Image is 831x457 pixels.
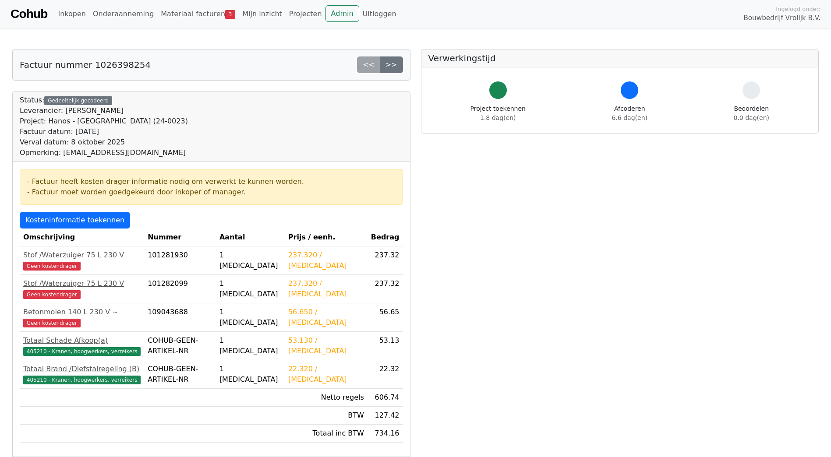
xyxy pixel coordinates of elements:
[23,307,141,328] a: Betonmolen 140 L 230 V ~Geen kostendrager
[612,104,647,123] div: Afcoderen
[20,148,188,158] div: Opmerking: [EMAIL_ADDRESS][DOMAIN_NAME]
[734,114,769,121] span: 0.0 dag(en)
[144,332,216,360] td: COHUB-GEEN-ARTIKEL-NR
[219,335,281,356] div: 1 [MEDICAL_DATA]
[54,5,89,23] a: Inkopen
[27,176,396,187] div: - Factuur heeft kosten drager informatie nodig om verwerkt te kunnen worden.
[23,335,141,356] a: Totaal Schade Afkoop(a)405210 - Kranen, hoogwerkers, verreikers
[219,278,281,299] div: 1 [MEDICAL_DATA]
[368,332,403,360] td: 53.13
[23,262,81,271] span: Geen kostendrager
[368,360,403,389] td: 22.32
[144,246,216,275] td: 101281930
[285,425,368,443] td: Totaal inc BTW
[285,389,368,407] td: Netto regels
[23,364,141,385] a: Totaal Brand /Diefstalregeling (B)405210 - Kranen, hoogwerkers, verreikers
[20,212,130,228] a: Kosteninformatie toekennen
[743,13,820,23] span: Bouwbedrijf Vrolijk B.V.
[144,228,216,246] th: Nummer
[216,228,285,246] th: Aantal
[20,137,188,148] div: Verval datum: 8 oktober 2025
[23,376,141,384] span: 405210 - Kranen, hoogwerkers, verreikers
[23,290,81,299] span: Geen kostendrager
[288,364,364,385] div: 22.320 / [MEDICAL_DATA]
[89,5,157,23] a: Onderaanneming
[23,278,141,289] div: Stof /Waterzuiger 75 L 230 V
[359,5,400,23] a: Uitloggen
[239,5,286,23] a: Mijn inzicht
[612,114,647,121] span: 6.6 dag(en)
[325,5,359,22] a: Admin
[288,307,364,328] div: 56.650 / [MEDICAL_DATA]
[144,275,216,303] td: 101282099
[23,307,141,317] div: Betonmolen 140 L 230 V ~
[368,303,403,332] td: 56.65
[23,319,81,327] span: Geen kostendrager
[23,364,141,374] div: Totaal Brand /Diefstalregeling (B)
[144,303,216,332] td: 109043688
[480,114,516,121] span: 1.8 dag(en)
[225,10,235,19] span: 3
[27,187,396,197] div: - Factuur moet worden goedgekeurd door inkoper of manager.
[44,96,112,105] div: Gedeeltelijk gecodeerd
[368,246,403,275] td: 237.32
[11,4,47,25] a: Cohub
[285,228,368,246] th: Prijs / eenh.
[219,250,281,271] div: 1 [MEDICAL_DATA]
[288,278,364,299] div: 237.320 / [MEDICAL_DATA]
[157,5,239,23] a: Materiaal facturen3
[288,335,364,356] div: 53.130 / [MEDICAL_DATA]
[20,60,151,70] h5: Factuur nummer 1026398254
[23,335,141,346] div: Totaal Schade Afkoop(a)
[23,250,141,271] a: Stof /Waterzuiger 75 L 230 VGeen kostendrager
[288,250,364,271] div: 237.320 / [MEDICAL_DATA]
[20,116,188,127] div: Project: Hanos - [GEOGRAPHIC_DATA] (24-0023)
[285,407,368,425] td: BTW
[734,104,769,123] div: Beoordelen
[368,228,403,246] th: Bedrag
[20,228,144,246] th: Omschrijving
[428,53,812,63] h5: Verwerkingstijd
[20,127,188,137] div: Factuur datum: [DATE]
[20,95,188,158] div: Status:
[380,56,403,73] a: >>
[286,5,325,23] a: Projecten
[368,407,403,425] td: 127.42
[144,360,216,389] td: COHUB-GEEN-ARTIKEL-NR
[368,425,403,443] td: 734.16
[219,364,281,385] div: 1 [MEDICAL_DATA]
[23,347,141,356] span: 405210 - Kranen, hoogwerkers, verreikers
[470,104,526,123] div: Project toekennen
[776,5,820,13] span: Ingelogd onder:
[368,275,403,303] td: 237.32
[368,389,403,407] td: 606.74
[23,278,141,299] a: Stof /Waterzuiger 75 L 230 VGeen kostendrager
[23,250,141,260] div: Stof /Waterzuiger 75 L 230 V
[219,307,281,328] div: 1 [MEDICAL_DATA]
[20,105,188,116] div: Leverancier: [PERSON_NAME]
